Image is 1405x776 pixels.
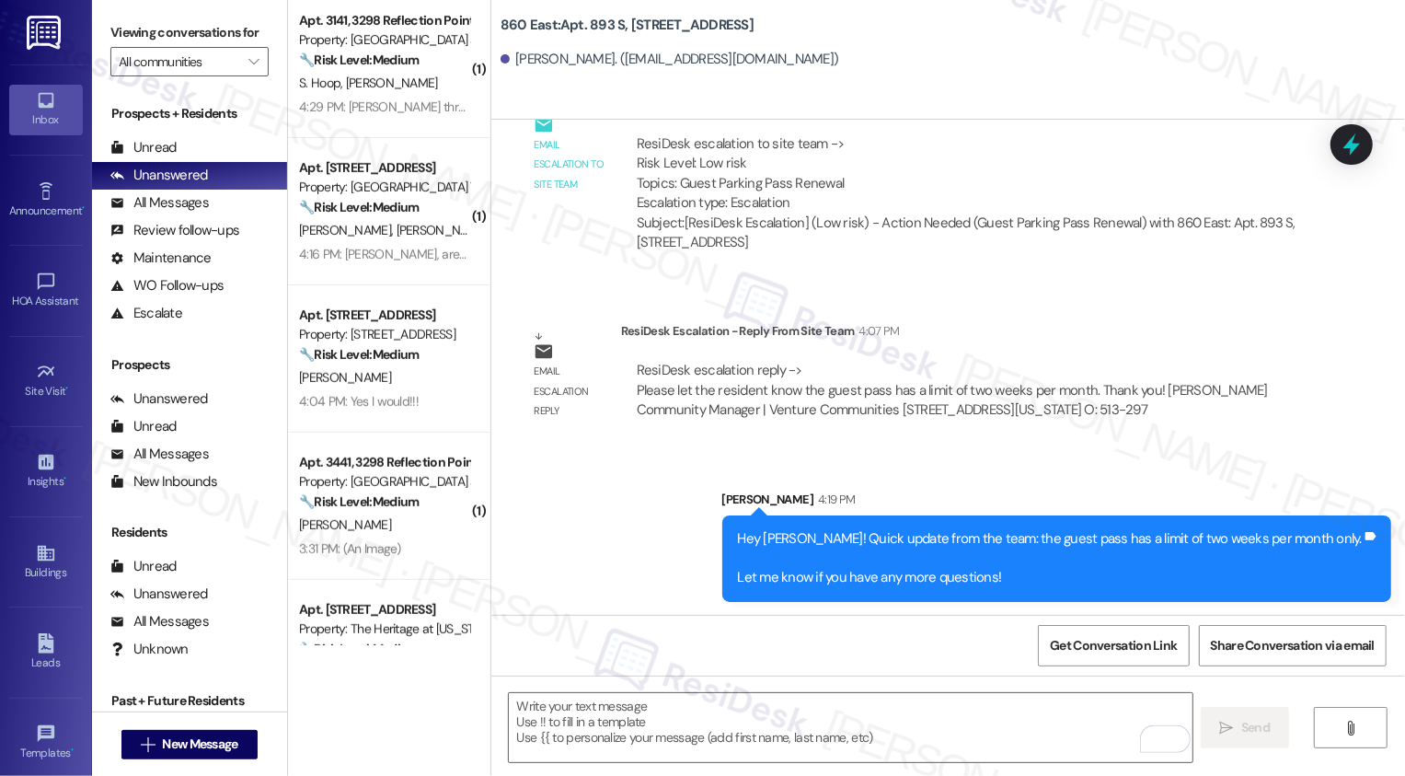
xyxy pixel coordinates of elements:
span: • [71,744,74,757]
strong: 🔧 Risk Level: Medium [299,346,419,363]
div: ResiDesk escalation reply -> Please let the resident know the guest pass has a limit of two weeks... [637,361,1268,419]
div: Escalate [110,304,182,323]
div: 4:07 PM [855,321,900,341]
span: S. Hoop [299,75,346,91]
strong: 🔧 Risk Level: Medium [299,493,419,510]
div: Unanswered [110,585,208,604]
div: Subject: [ResiDesk Escalation] (Low risk) - Action Needed (Guest Parking Pass Renewal) with 860 E... [637,214,1298,253]
div: Maintenance [110,249,212,268]
span: [PERSON_NAME] [346,75,438,91]
div: Unanswered [110,389,208,409]
div: Apt. [STREET_ADDRESS] [299,600,469,620]
a: Site Visit • [9,356,83,406]
div: Property: [GEOGRAPHIC_DATA] Townhomes [299,178,469,197]
i:  [248,54,259,69]
a: Buildings [9,538,83,587]
div: All Messages [110,612,209,631]
i:  [1220,721,1234,735]
i:  [141,737,155,752]
div: 4:04 PM: Yes I would!!! [299,393,419,410]
div: Unread [110,557,177,576]
div: Property: [GEOGRAPHIC_DATA] at [GEOGRAPHIC_DATA] [299,472,469,492]
div: All Messages [110,445,209,464]
div: New Inbounds [110,472,217,492]
div: Unread [110,417,177,436]
div: Property: [GEOGRAPHIC_DATA] at [GEOGRAPHIC_DATA] [299,30,469,50]
div: Unread [110,138,177,157]
span: [PERSON_NAME] [299,516,391,533]
span: [PERSON_NAME] [299,369,391,386]
button: New Message [121,730,258,759]
a: Templates • [9,718,83,768]
span: Send [1241,718,1270,737]
span: Get Conversation Link [1050,636,1177,655]
label: Viewing conversations for [110,18,269,47]
span: [PERSON_NAME] [396,222,488,238]
div: All Messages [110,193,209,213]
button: Get Conversation Link [1038,625,1189,666]
a: Leads [9,628,83,678]
a: HOA Assistant [9,266,83,316]
span: New Message [162,735,237,754]
div: Property: [STREET_ADDRESS] [299,325,469,344]
strong: 🔧 Risk Level: Medium [299,52,419,68]
button: Share Conversation via email [1199,625,1387,666]
div: [PERSON_NAME]. ([EMAIL_ADDRESS][DOMAIN_NAME]) [501,50,839,69]
img: ResiDesk Logo [27,16,64,50]
div: Apt. [STREET_ADDRESS] [299,158,469,178]
div: Apt. 3441, 3298 Reflection Pointe [299,453,469,472]
span: • [63,472,66,485]
strong: 🔧 Risk Level: Medium [299,199,419,215]
div: ResiDesk escalation to site team -> Risk Level: Low risk Topics: Guest Parking Pass Renewal Escal... [637,134,1298,214]
a: Inbox [9,85,83,134]
div: Residents [92,523,287,542]
div: Apt. 3141, 3298 Reflection Pointe [299,11,469,30]
div: Unknown [110,640,189,659]
div: [PERSON_NAME] [722,490,1392,515]
div: 4:19 PM [813,490,855,509]
div: ResiDesk Escalation - Reply From Site Team [621,321,1314,347]
button: Send [1201,707,1290,748]
div: Prospects [92,355,287,375]
div: 4:16 PM: [PERSON_NAME], are you a robot? [299,246,529,262]
div: Prospects + Residents [92,104,287,123]
div: Past + Future Residents [92,691,287,711]
div: Email escalation to site team [534,135,605,194]
div: WO Follow-ups [110,276,224,295]
div: 4:29 PM: [PERSON_NAME] threw the items away [299,98,559,115]
span: Share Conversation via email [1211,636,1375,655]
div: Unanswered [110,166,208,185]
strong: 🔧 Risk Level: Medium [299,641,419,657]
span: [PERSON_NAME] [299,222,397,238]
div: Hey [PERSON_NAME]! Quick update from the team: the guest pass has a limit of two weeks per month ... [738,529,1363,588]
span: • [82,202,85,214]
input: All communities [119,47,239,76]
span: • [66,382,69,395]
b: 860 East: Apt. 893 S, [STREET_ADDRESS] [501,16,754,35]
div: Email escalation reply [534,362,605,421]
textarea: To enrich screen reader interactions, please activate Accessibility in Grammarly extension settings [509,693,1192,762]
div: 3:31 PM: (An Image) [299,540,401,557]
div: Review follow-ups [110,221,239,240]
a: Insights • [9,446,83,496]
div: Apt. [STREET_ADDRESS] [299,306,469,325]
div: Property: The Heritage at [US_STATE] [299,620,469,639]
i:  [1344,721,1358,735]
